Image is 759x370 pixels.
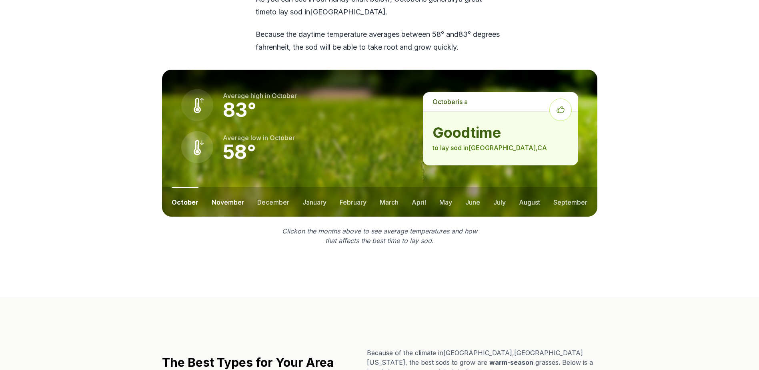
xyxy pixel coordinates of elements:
[493,187,506,217] button: july
[553,187,587,217] button: september
[223,91,297,101] p: Average high in
[519,187,540,217] button: august
[380,187,399,217] button: march
[423,92,578,111] p: is a
[439,187,452,217] button: may
[172,187,198,217] button: october
[223,140,256,164] strong: 58 °
[212,187,244,217] button: november
[412,187,426,217] button: april
[223,98,256,122] strong: 83 °
[223,133,295,143] p: Average low in
[433,143,568,153] p: to lay sod in [GEOGRAPHIC_DATA] , CA
[270,134,295,142] span: october
[433,125,568,141] strong: good time
[302,187,326,217] button: january
[256,28,504,54] p: Because the daytime temperature averages between 58 ° and 83 ° degrees fahrenheit, the sod will b...
[162,355,334,370] h2: The Best Types for Your Area
[257,187,289,217] button: december
[489,358,533,366] span: warm-season
[272,92,297,100] span: october
[340,187,366,217] button: february
[465,187,480,217] button: june
[277,226,482,245] p: Click on the months above to see average temperatures and how that affects the best time to lay sod.
[433,98,458,106] span: october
